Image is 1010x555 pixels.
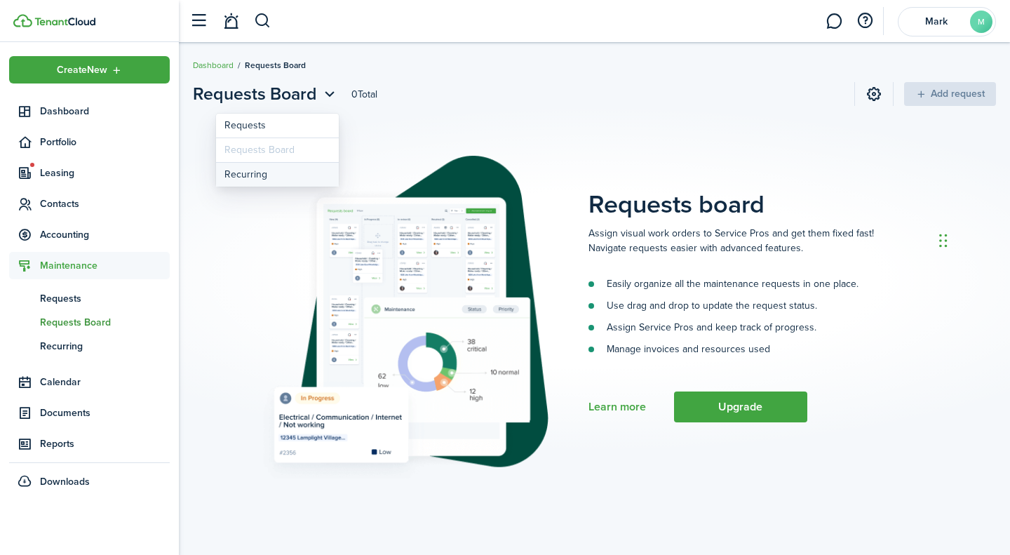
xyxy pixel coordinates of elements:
[216,163,339,187] a: Recurring
[588,226,911,255] p: Assign visual work orders to Service Pros and get them fixed fast! Navigate requests easier with ...
[908,17,964,27] span: Mark
[193,81,339,107] button: Requests Board
[588,320,911,335] li: Assign Service Pros and keep track of progress.
[588,342,911,356] li: Manage invoices and resources used
[254,9,271,33] button: Search
[57,65,107,75] span: Create New
[853,9,877,33] button: Open resource center
[40,291,170,306] span: Requests
[40,406,170,420] span: Documents
[216,114,339,138] a: Requests
[40,104,170,119] span: Dashboard
[9,310,170,334] a: Requests Board
[351,87,377,102] header-page-total: 0 Total
[193,59,234,72] a: Dashboard
[40,258,170,273] span: Maintenance
[40,375,170,389] span: Calendar
[40,196,170,211] span: Contacts
[217,4,244,39] a: Notifications
[9,98,170,125] a: Dashboard
[588,155,996,219] placeholder-page-title: Requests board
[9,286,170,310] a: Requests
[34,18,95,26] img: TenantCloud
[13,14,32,27] img: TenantCloud
[588,298,911,313] li: Use drag and drop to update the request status.
[9,334,170,358] a: Recurring
[40,227,170,242] span: Accounting
[40,315,170,330] span: Requests Board
[970,11,992,33] avatar-text: M
[40,166,170,180] span: Leasing
[262,155,550,479] img: Subscription stub
[193,81,317,107] span: Requests Board
[40,135,170,149] span: Portfolio
[939,220,948,262] div: Drag
[40,339,170,354] span: Recurring
[40,474,90,489] span: Downloads
[9,430,170,457] a: Reports
[40,436,170,451] span: Reports
[821,4,847,39] a: Messaging
[588,276,911,291] li: Easily organize all the maintenance requests in one place.
[588,401,646,413] a: Learn more
[193,81,339,107] button: Open menu
[674,392,807,422] button: Upgrade
[935,206,1005,273] iframe: Chat Widget
[9,56,170,83] button: Open menu
[185,8,212,34] button: Open sidebar
[245,59,306,72] span: Requests Board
